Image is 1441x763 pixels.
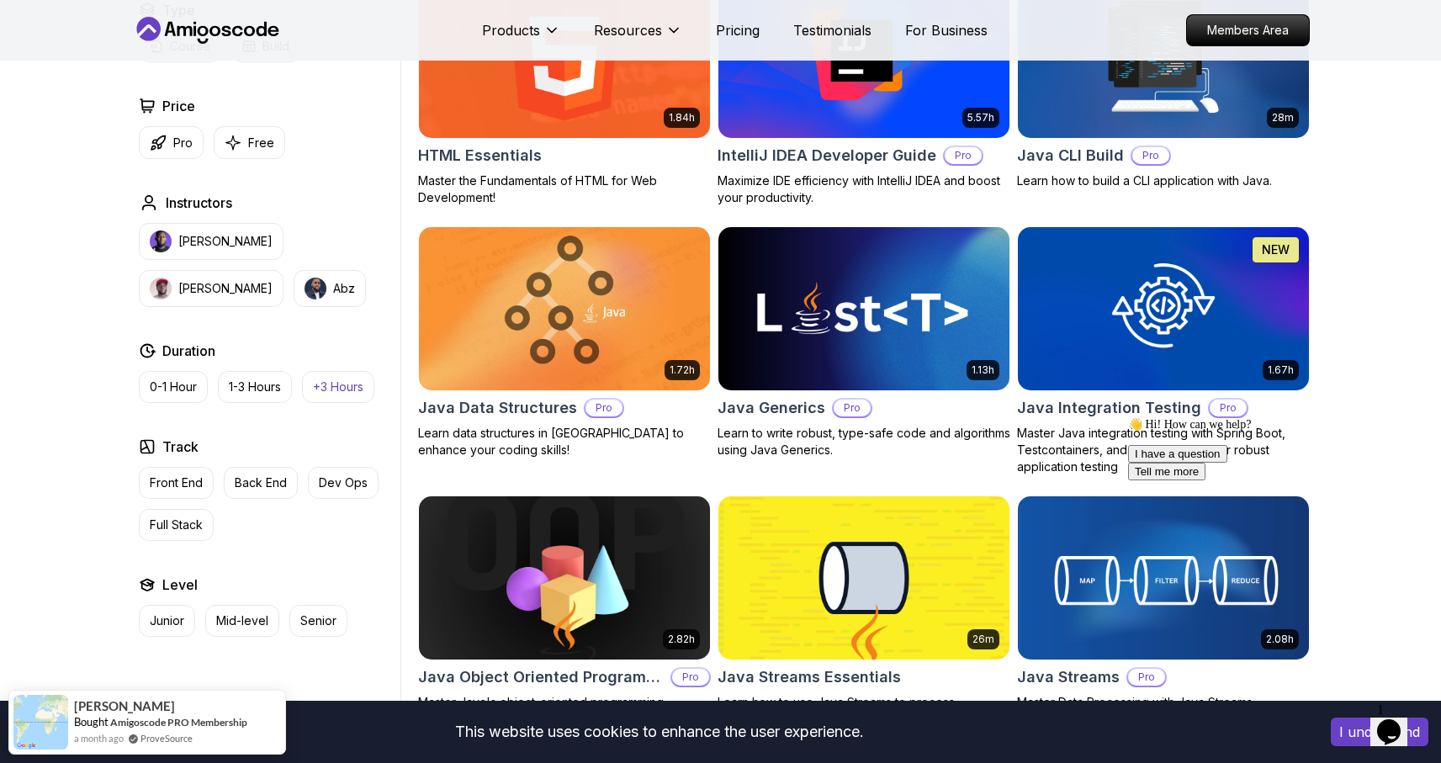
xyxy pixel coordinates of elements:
[419,496,710,660] img: Java Object Oriented Programming card
[313,379,363,395] p: +3 Hours
[418,396,577,420] h2: Java Data Structures
[289,605,347,637] button: Senior
[718,425,1010,458] p: Learn to write robust, type-safe code and algorithms using Java Generics.
[178,280,273,297] p: [PERSON_NAME]
[218,371,292,403] button: 1-3 Hours
[74,715,109,729] span: Bought
[972,363,994,377] p: 1.13h
[718,496,1009,660] img: Java Streams Essentials card
[972,633,994,646] p: 26m
[150,474,203,491] p: Front End
[139,126,204,159] button: Pro
[13,713,1306,750] div: This website uses cookies to enhance the user experience.
[945,147,982,164] p: Pro
[718,144,936,167] h2: IntelliJ IDEA Developer Guide
[418,694,711,744] p: Master Java's object-oriented programming principles and enhance your software development skills.
[418,665,664,689] h2: Java Object Oriented Programming
[7,52,84,70] button: Tell me more
[302,371,374,403] button: +3 Hours
[718,227,1009,390] img: Java Generics card
[319,474,368,491] p: Dev Ops
[1268,363,1294,377] p: 1.67h
[1017,226,1310,475] a: Java Integration Testing card1.67hNEWJava Integration TestingProMaster Java integration testing w...
[668,633,695,646] p: 2.82h
[1017,425,1310,475] p: Master Java integration testing with Spring Boot, Testcontainers, and WebTestClient for robust ap...
[418,144,542,167] h2: HTML Essentials
[1018,496,1309,660] img: Java Streams card
[1017,144,1124,167] h2: Java CLI Build
[793,20,871,40] a: Testimonials
[718,226,1010,458] a: Java Generics card1.13hJava GenericsProLearn to write robust, type-safe code and algorithms using...
[248,135,274,151] p: Free
[162,437,199,457] h2: Track
[214,126,285,159] button: Free
[669,111,695,125] p: 1.84h
[418,495,711,744] a: Java Object Oriented Programming card2.82hJava Object Oriented ProgrammingProMaster Java's object...
[162,96,195,116] h2: Price
[718,495,1010,728] a: Java Streams Essentials card26mJava Streams EssentialsLearn how to use Java Streams to process co...
[300,612,336,629] p: Senior
[150,612,184,629] p: Junior
[150,230,172,252] img: instructor img
[139,371,208,403] button: 0-1 Hour
[418,226,711,458] a: Java Data Structures card1.72hJava Data StructuresProLearn data structures in [GEOGRAPHIC_DATA] t...
[585,400,622,416] p: Pro
[294,270,366,307] button: instructor imgAbz
[150,278,172,299] img: instructor img
[308,467,379,499] button: Dev Ops
[7,7,310,70] div: 👋 Hi! How can we help?I have a questionTell me more
[216,612,268,629] p: Mid-level
[1018,227,1309,390] img: Java Integration Testing card
[7,34,106,52] button: I have a question
[178,233,273,250] p: [PERSON_NAME]
[140,731,193,745] a: ProveSource
[1017,495,1310,711] a: Java Streams card2.08hJava StreamsProMaster Data Processing with Java Streams
[834,400,871,416] p: Pro
[139,223,283,260] button: instructor img[PERSON_NAME]
[110,716,247,729] a: Amigoscode PRO Membership
[13,695,68,750] img: provesource social proof notification image
[1262,241,1290,258] p: NEW
[139,467,214,499] button: Front End
[1017,172,1310,189] p: Learn how to build a CLI application with Java.
[166,193,232,213] h2: Instructors
[594,20,662,40] p: Resources
[718,694,1010,728] p: Learn how to use Java Streams to process collections of data.
[718,396,825,420] h2: Java Generics
[718,665,901,689] h2: Java Streams Essentials
[224,467,298,499] button: Back End
[1017,396,1201,420] h2: Java Integration Testing
[1017,665,1120,689] h2: Java Streams
[1017,694,1310,711] p: Master Data Processing with Java Streams
[1132,147,1169,164] p: Pro
[74,731,124,745] span: a month ago
[205,605,279,637] button: Mid-level
[594,20,682,54] button: Resources
[305,278,326,299] img: instructor img
[74,699,175,713] span: [PERSON_NAME]
[905,20,988,40] a: For Business
[235,474,287,491] p: Back End
[482,20,540,40] p: Products
[139,509,214,541] button: Full Stack
[1272,111,1294,125] p: 28m
[162,341,215,361] h2: Duration
[1370,696,1424,746] iframe: chat widget
[419,227,710,390] img: Java Data Structures card
[718,172,1010,206] p: Maximize IDE efficiency with IntelliJ IDEA and boost your productivity.
[967,111,994,125] p: 5.57h
[1186,14,1310,46] a: Members Area
[672,669,709,686] p: Pro
[482,20,560,54] button: Products
[418,172,711,206] p: Master the Fundamentals of HTML for Web Development!
[139,605,195,637] button: Junior
[7,8,130,20] span: 👋 Hi! How can we help?
[229,379,281,395] p: 1-3 Hours
[418,425,711,458] p: Learn data structures in [GEOGRAPHIC_DATA] to enhance your coding skills!
[150,379,197,395] p: 0-1 Hour
[670,363,695,377] p: 1.72h
[333,280,355,297] p: Abz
